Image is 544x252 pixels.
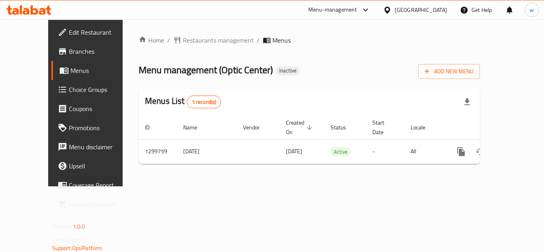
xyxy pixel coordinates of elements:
[471,142,490,161] button: Change Status
[139,35,480,45] nav: breadcrumb
[51,118,139,137] a: Promotions
[404,139,445,164] td: All
[308,5,357,15] div: Menu-management
[145,123,160,132] span: ID
[69,104,133,113] span: Coupons
[372,118,395,137] span: Start Date
[167,35,170,45] li: /
[331,147,351,156] span: Active
[183,35,254,45] span: Restaurants management
[418,64,480,79] button: Add New Menu
[139,139,177,164] td: 1299759
[243,123,270,132] span: Vendor
[51,99,139,118] a: Coupons
[69,199,133,209] span: Grocery Checklist
[286,118,315,137] span: Created On
[51,176,139,195] a: Coverage Report
[173,35,254,45] a: Restaurants management
[145,95,221,108] h2: Menus List
[69,85,133,94] span: Choice Groups
[177,139,237,164] td: [DATE]
[458,92,477,111] div: Export file
[187,98,221,106] span: 1 record(s)
[51,80,139,99] a: Choice Groups
[272,35,291,45] span: Menus
[183,123,207,132] span: Name
[52,221,72,232] span: Version:
[70,66,133,75] span: Menus
[139,115,534,164] table: enhanced table
[425,66,474,76] span: Add New Menu
[51,61,139,80] a: Menus
[51,156,139,176] a: Upsell
[530,6,534,14] span: w
[69,27,133,37] span: Edit Restaurant
[395,6,447,14] div: [GEOGRAPHIC_DATA]
[73,221,85,232] span: 1.0.0
[51,42,139,61] a: Branches
[51,23,139,42] a: Edit Restaurant
[286,146,302,156] span: [DATE]
[69,142,133,152] span: Menu disclaimer
[411,123,436,132] span: Locale
[69,123,133,133] span: Promotions
[51,195,139,214] a: Grocery Checklist
[276,67,300,74] span: Inactive
[69,180,133,190] span: Coverage Report
[69,47,133,56] span: Branches
[445,115,534,140] th: Actions
[366,139,404,164] td: -
[139,35,164,45] a: Home
[452,142,471,161] button: more
[257,35,260,45] li: /
[52,235,89,245] span: Get support on:
[51,137,139,156] a: Menu disclaimer
[331,123,356,132] span: Status
[139,61,273,79] span: Menu management ( Optic Center )
[69,161,133,171] span: Upsell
